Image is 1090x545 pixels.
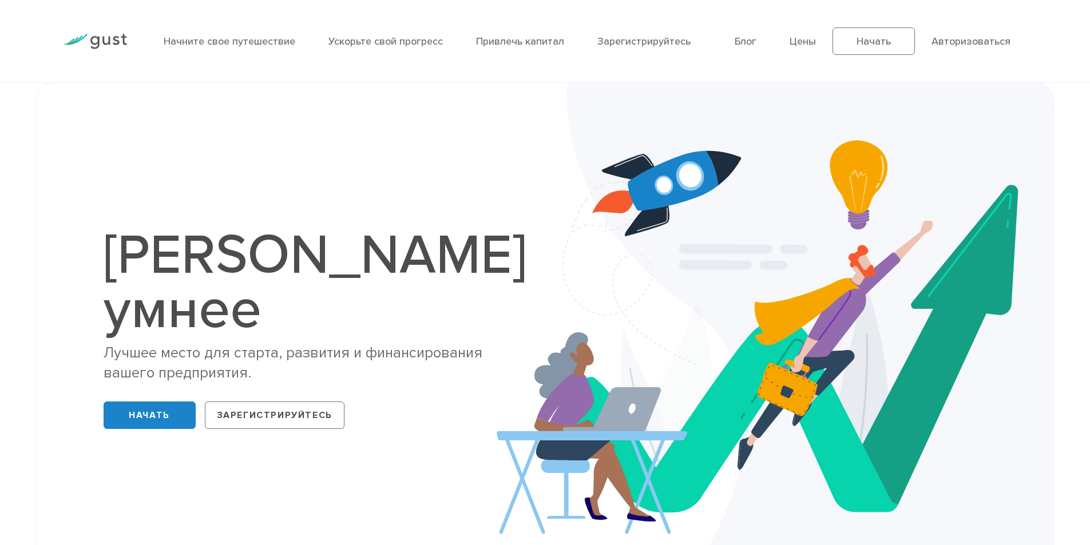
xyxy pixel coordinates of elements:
[129,409,170,421] font: Начать
[164,35,295,47] a: Начните свое путешествие
[217,409,332,421] font: Зарегистрируйтесь
[476,35,564,47] a: Привлечь капитал
[833,27,915,55] a: Начать
[790,35,816,47] a: Цены
[63,34,127,49] img: Логотип Порыва
[735,35,756,47] a: Блог
[932,35,1010,47] a: Авторизоваться
[104,222,526,342] font: [PERSON_NAME] умнее
[857,35,891,47] font: Начать
[328,35,443,47] a: Ускорьте свой прогресс
[597,35,691,47] a: Зарегистрируйтесь
[104,401,196,429] a: Начать
[205,401,344,429] a: Зарегистрируйтесь
[104,344,482,381] font: Лучшее место для старта, развития и финансирования вашего предприятия.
